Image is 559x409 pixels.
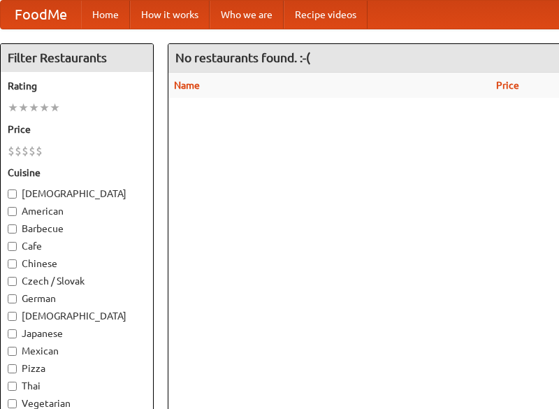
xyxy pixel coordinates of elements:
h5: Price [8,122,146,136]
input: Pizza [8,364,17,373]
a: Recipe videos [284,1,368,29]
input: [DEMOGRAPHIC_DATA] [8,312,17,321]
li: $ [22,143,29,159]
li: ★ [8,100,18,115]
input: German [8,294,17,303]
a: How it works [130,1,210,29]
label: Pizza [8,361,146,375]
input: American [8,207,17,216]
ng-pluralize: No restaurants found. :-( [175,51,310,64]
input: Chinese [8,259,17,268]
input: Japanese [8,329,17,338]
li: $ [8,143,15,159]
input: Vegetarian [8,399,17,408]
input: Cafe [8,242,17,251]
a: Home [81,1,130,29]
label: Czech / Slovak [8,274,146,288]
li: ★ [29,100,39,115]
input: Barbecue [8,224,17,234]
a: FoodMe [1,1,81,29]
h4: Filter Restaurants [1,44,153,72]
label: Japanese [8,327,146,340]
li: $ [15,143,22,159]
li: ★ [50,100,60,115]
li: ★ [39,100,50,115]
label: Barbecue [8,222,146,236]
label: [DEMOGRAPHIC_DATA] [8,309,146,323]
a: Who we are [210,1,284,29]
input: [DEMOGRAPHIC_DATA] [8,189,17,199]
h5: Rating [8,79,146,93]
a: Name [174,80,200,91]
label: Chinese [8,257,146,271]
label: American [8,204,146,218]
li: $ [29,143,36,159]
label: Thai [8,379,146,393]
label: Cafe [8,239,146,253]
li: $ [36,143,43,159]
label: German [8,292,146,306]
a: Price [496,80,519,91]
input: Mexican [8,347,17,356]
input: Thai [8,382,17,391]
label: Mexican [8,344,146,358]
input: Czech / Slovak [8,277,17,286]
h5: Cuisine [8,166,146,180]
label: [DEMOGRAPHIC_DATA] [8,187,146,201]
li: ★ [18,100,29,115]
